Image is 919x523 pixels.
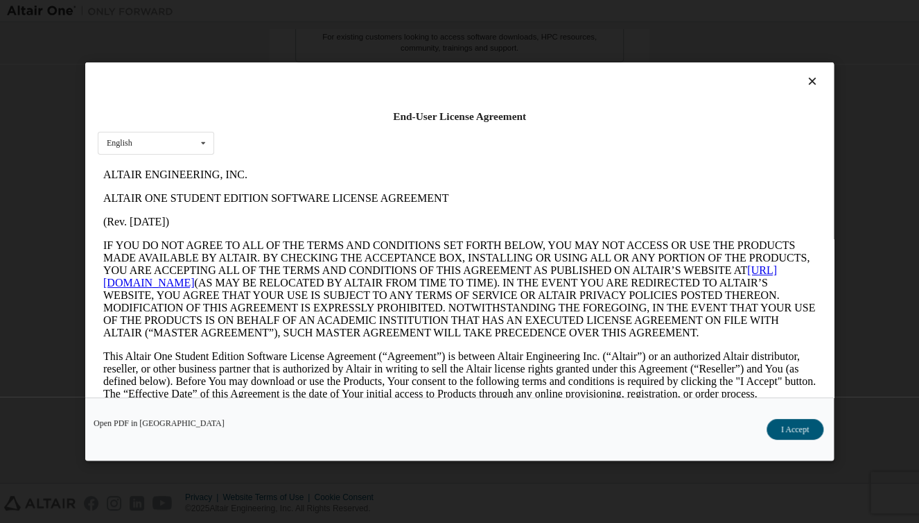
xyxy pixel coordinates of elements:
[6,53,718,65] p: (Rev. [DATE])
[98,110,821,123] div: End-User License Agreement
[6,6,718,18] p: ALTAIR ENGINEERING, INC.
[767,419,823,440] button: I Accept
[6,29,718,42] p: ALTAIR ONE STUDENT EDITION SOFTWARE LICENSE AGREEMENT
[6,76,718,176] p: IF YOU DO NOT AGREE TO ALL OF THE TERMS AND CONDITIONS SET FORTH BELOW, YOU MAY NOT ACCESS OR USE...
[6,187,718,237] p: This Altair One Student Edition Software License Agreement (“Agreement”) is between Altair Engine...
[107,139,132,147] div: English
[94,419,225,427] a: Open PDF in [GEOGRAPHIC_DATA]
[6,101,679,126] a: [URL][DOMAIN_NAME]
